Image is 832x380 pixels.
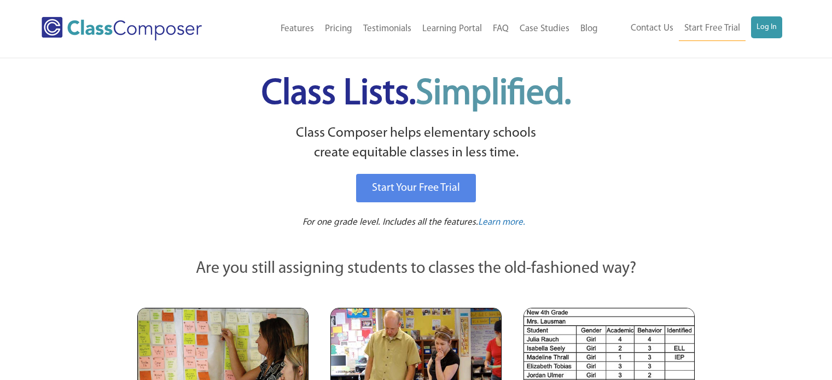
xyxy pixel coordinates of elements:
p: Class Composer helps elementary schools create equitable classes in less time. [136,124,697,163]
p: Are you still assigning students to classes the old-fashioned way? [137,257,695,281]
a: Learning Portal [417,17,487,41]
a: FAQ [487,17,514,41]
nav: Header Menu [237,17,603,41]
a: Case Studies [514,17,575,41]
a: Blog [575,17,603,41]
a: Log In [751,16,782,38]
span: Learn more. [478,218,525,227]
a: Pricing [319,17,358,41]
nav: Header Menu [603,16,782,41]
span: Start Your Free Trial [372,183,460,194]
a: Learn more. [478,216,525,230]
a: Testimonials [358,17,417,41]
span: For one grade level. Includes all the features. [302,218,478,227]
img: Class Composer [42,17,202,40]
a: Start Free Trial [679,16,746,41]
a: Contact Us [625,16,679,40]
a: Start Your Free Trial [356,174,476,202]
span: Class Lists. [261,77,571,112]
a: Features [275,17,319,41]
span: Simplified. [416,77,571,112]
